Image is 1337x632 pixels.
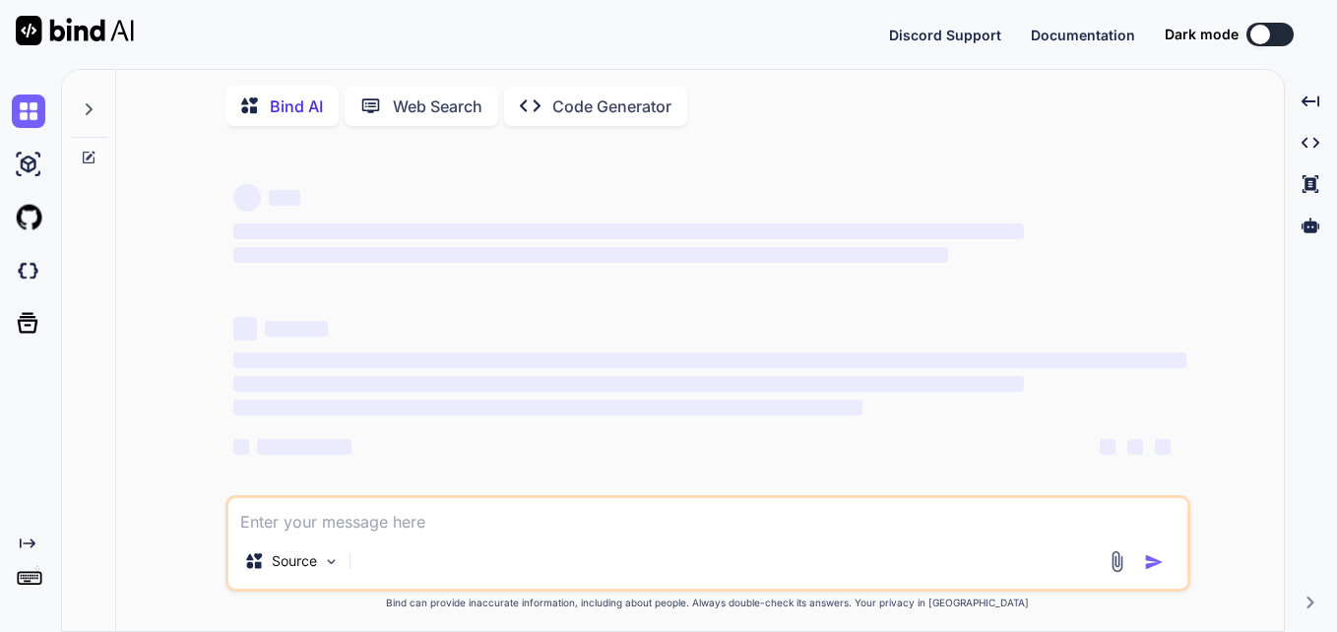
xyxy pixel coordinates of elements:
[257,439,351,455] span: ‌
[1031,27,1135,43] span: Documentation
[1165,25,1239,44] span: Dark mode
[12,95,45,128] img: chat
[1100,439,1115,455] span: ‌
[225,596,1190,610] p: Bind can provide inaccurate information, including about people. Always double-check its answers....
[12,254,45,287] img: darkCloudIdeIcon
[270,95,323,118] p: Bind AI
[1144,552,1164,572] img: icon
[1031,25,1135,45] button: Documentation
[233,400,862,415] span: ‌
[1106,550,1128,573] img: attachment
[16,16,134,45] img: Bind AI
[265,321,328,337] span: ‌
[12,148,45,181] img: ai-studio
[1155,439,1171,455] span: ‌
[233,184,261,212] span: ‌
[889,25,1001,45] button: Discord Support
[233,376,1024,392] span: ‌
[269,190,300,206] span: ‌
[272,551,317,571] p: Source
[233,223,1024,239] span: ‌
[12,201,45,234] img: githubLight
[1127,439,1143,455] span: ‌
[323,553,340,570] img: Pick Models
[233,352,1186,368] span: ‌
[393,95,482,118] p: Web Search
[233,317,257,341] span: ‌
[889,27,1001,43] span: Discord Support
[233,247,948,263] span: ‌
[552,95,671,118] p: Code Generator
[233,439,249,455] span: ‌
